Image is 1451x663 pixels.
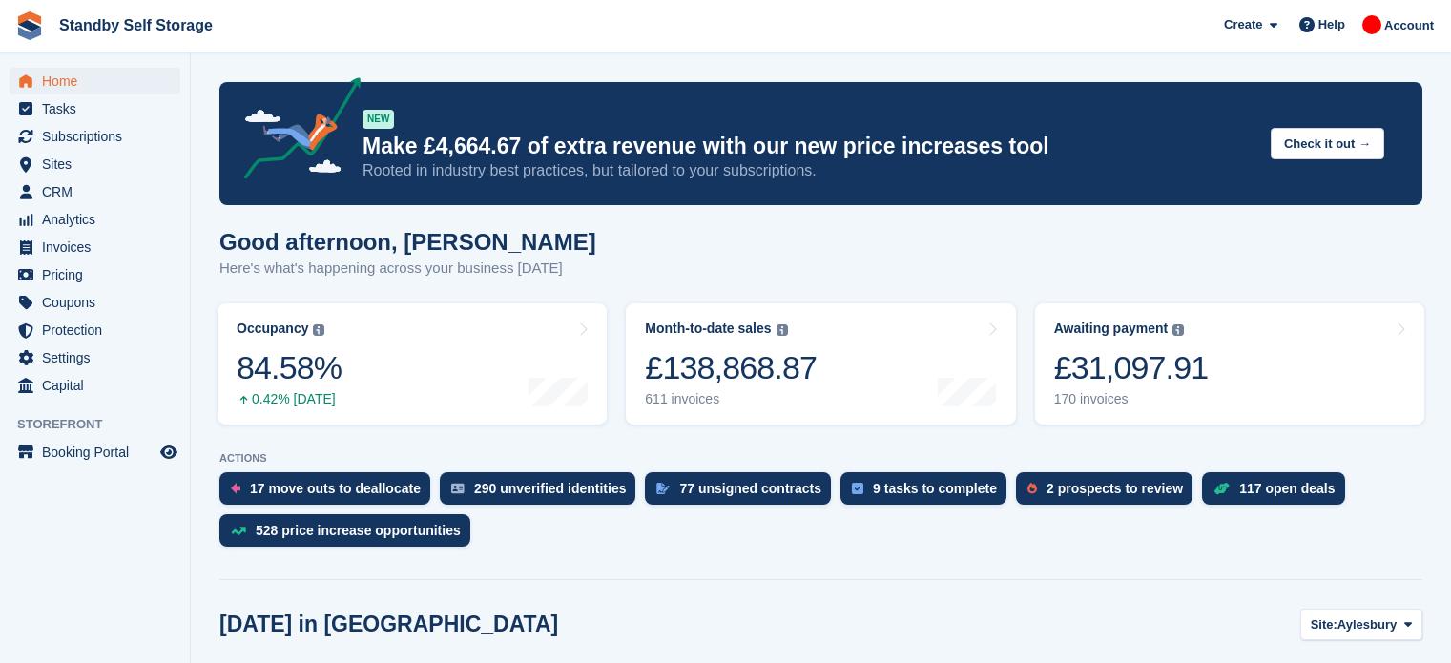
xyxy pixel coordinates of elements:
[1054,321,1169,337] div: Awaiting payment
[873,481,997,496] div: 9 tasks to complete
[1035,303,1424,425] a: Awaiting payment £31,097.91 170 invoices
[10,317,180,343] a: menu
[313,324,324,336] img: icon-info-grey-7440780725fd019a000dd9b08b2336e03edf1995a4989e88bcd33f0948082b44.svg
[10,151,180,177] a: menu
[1384,16,1434,35] span: Account
[1318,15,1345,34] span: Help
[52,10,220,41] a: Standby Self Storage
[1047,481,1183,496] div: 2 prospects to review
[237,391,342,407] div: 0.42% [DATE]
[363,160,1255,181] p: Rooted in industry best practices, but tailored to your subscriptions.
[10,178,180,205] a: menu
[219,514,480,556] a: 528 price increase opportunities
[256,523,461,538] div: 528 price increase opportunities
[1239,481,1335,496] div: 117 open deals
[219,452,1422,465] p: ACTIONS
[1224,15,1262,34] span: Create
[231,527,246,535] img: price_increase_opportunities-93ffe204e8149a01c8c9dc8f82e8f89637d9d84a8eef4429ea346261dce0b2c0.svg
[777,324,788,336] img: icon-info-grey-7440780725fd019a000dd9b08b2336e03edf1995a4989e88bcd33f0948082b44.svg
[157,441,180,464] a: Preview store
[15,11,44,40] img: stora-icon-8386f47178a22dfd0bd8f6a31ec36ba5ce8667c1dd55bd0f319d3a0aa187defe.svg
[250,481,421,496] div: 17 move outs to deallocate
[1202,472,1354,514] a: 117 open deals
[231,483,240,494] img: move_outs_to_deallocate_icon-f764333ba52eb49d3ac5e1228854f67142a1ed5810a6f6cc68b1a99e826820c5.svg
[840,472,1016,514] a: 9 tasks to complete
[656,483,670,494] img: contract_signature_icon-13c848040528278c33f63329250d36e43548de30e8caae1d1a13099fd9432cc5.svg
[363,133,1255,160] p: Make £4,664.67 of extra revenue with our new price increases tool
[42,289,156,316] span: Coupons
[1337,615,1397,634] span: Aylesbury
[1213,482,1230,495] img: deal-1b604bf984904fb50ccaf53a9ad4b4a5d6e5aea283cecdc64d6e3604feb123c2.svg
[42,372,156,399] span: Capital
[42,68,156,94] span: Home
[1271,128,1384,159] button: Check it out →
[645,391,817,407] div: 611 invoices
[1027,483,1037,494] img: prospect-51fa495bee0391a8d652442698ab0144808aea92771e9ea1ae160a38d050c398.svg
[1054,391,1209,407] div: 170 invoices
[42,123,156,150] span: Subscriptions
[42,439,156,466] span: Booking Portal
[1172,324,1184,336] img: icon-info-grey-7440780725fd019a000dd9b08b2336e03edf1995a4989e88bcd33f0948082b44.svg
[451,483,465,494] img: verify_identity-adf6edd0f0f0b5bbfe63781bf79b02c33cf7c696d77639b501bdc392416b5a36.svg
[1300,609,1422,640] button: Site: Aylesbury
[679,481,821,496] div: 77 unsigned contracts
[219,611,558,637] h2: [DATE] in [GEOGRAPHIC_DATA]
[42,151,156,177] span: Sites
[10,206,180,233] a: menu
[218,303,607,425] a: Occupancy 84.58% 0.42% [DATE]
[237,348,342,387] div: 84.58%
[10,68,180,94] a: menu
[1362,15,1381,34] img: Aaron Winter
[1054,348,1209,387] div: £31,097.91
[645,472,840,514] a: 77 unsigned contracts
[10,372,180,399] a: menu
[10,439,180,466] a: menu
[42,234,156,260] span: Invoices
[42,206,156,233] span: Analytics
[645,348,817,387] div: £138,868.87
[10,344,180,371] a: menu
[10,289,180,316] a: menu
[228,77,362,186] img: price-adjustments-announcement-icon-8257ccfd72463d97f412b2fc003d46551f7dbcb40ab6d574587a9cd5c0d94...
[474,481,627,496] div: 290 unverified identities
[219,472,440,514] a: 17 move outs to deallocate
[42,261,156,288] span: Pricing
[1016,472,1202,514] a: 2 prospects to review
[219,229,596,255] h1: Good afternoon, [PERSON_NAME]
[237,321,308,337] div: Occupancy
[10,234,180,260] a: menu
[645,321,771,337] div: Month-to-date sales
[626,303,1015,425] a: Month-to-date sales £138,868.87 611 invoices
[17,415,190,434] span: Storefront
[10,95,180,122] a: menu
[42,344,156,371] span: Settings
[1311,615,1337,634] span: Site:
[42,95,156,122] span: Tasks
[42,317,156,343] span: Protection
[10,261,180,288] a: menu
[852,483,863,494] img: task-75834270c22a3079a89374b754ae025e5fb1db73e45f91037f5363f120a921f8.svg
[42,178,156,205] span: CRM
[363,110,394,129] div: NEW
[440,472,646,514] a: 290 unverified identities
[10,123,180,150] a: menu
[219,258,596,280] p: Here's what's happening across your business [DATE]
